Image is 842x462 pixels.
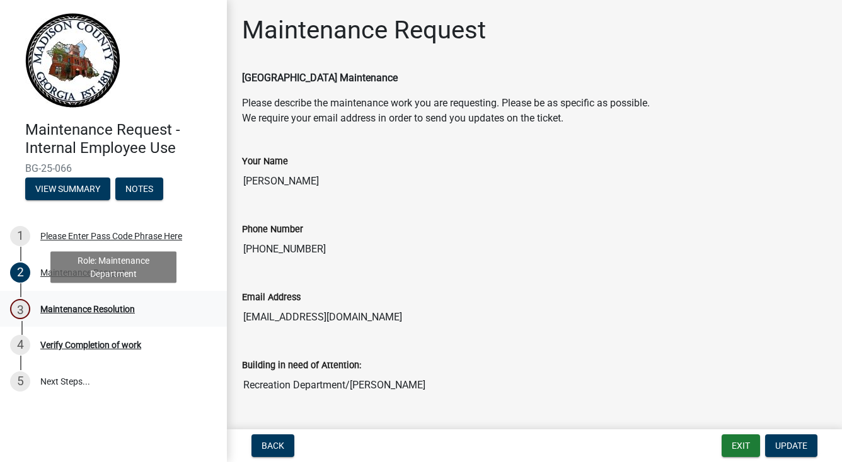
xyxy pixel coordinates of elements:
h1: Maintenance Request [242,15,486,45]
label: Phone Number [242,225,303,234]
div: Role: Maintenance Department [50,251,176,283]
div: 1 [10,226,30,246]
wm-modal-confirm: Summary [25,184,110,194]
button: Back [251,434,294,457]
div: 5 [10,371,30,392]
wm-modal-confirm: Notes [115,184,163,194]
div: 4 [10,335,30,355]
button: Update [765,434,817,457]
button: Notes [115,177,163,200]
div: Verify Completion of work [40,341,141,349]
span: Update [775,441,807,451]
p: Please describe the maintenance work you are requesting. Please be as specific as possible. We re... [242,96,827,126]
div: Please Enter Pass Code Phrase Here [40,232,182,240]
div: 3 [10,299,30,319]
div: Maintenance Resolution [40,305,135,313]
button: Exit [722,434,760,457]
h4: Maintenance Request - Internal Employee Use [25,121,217,157]
label: Your Name [242,157,288,166]
span: BG-25-066 [25,162,202,174]
strong: [GEOGRAPHIC_DATA] Maintenance [242,72,398,84]
div: 2 [10,262,30,283]
img: Madison County, Georgia [25,13,120,108]
button: View Summary [25,177,110,200]
span: Back [262,441,284,451]
label: Building in need of Attention: [242,361,361,370]
div: Maintenance Request [40,268,125,277]
label: Email Address [242,293,301,302]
